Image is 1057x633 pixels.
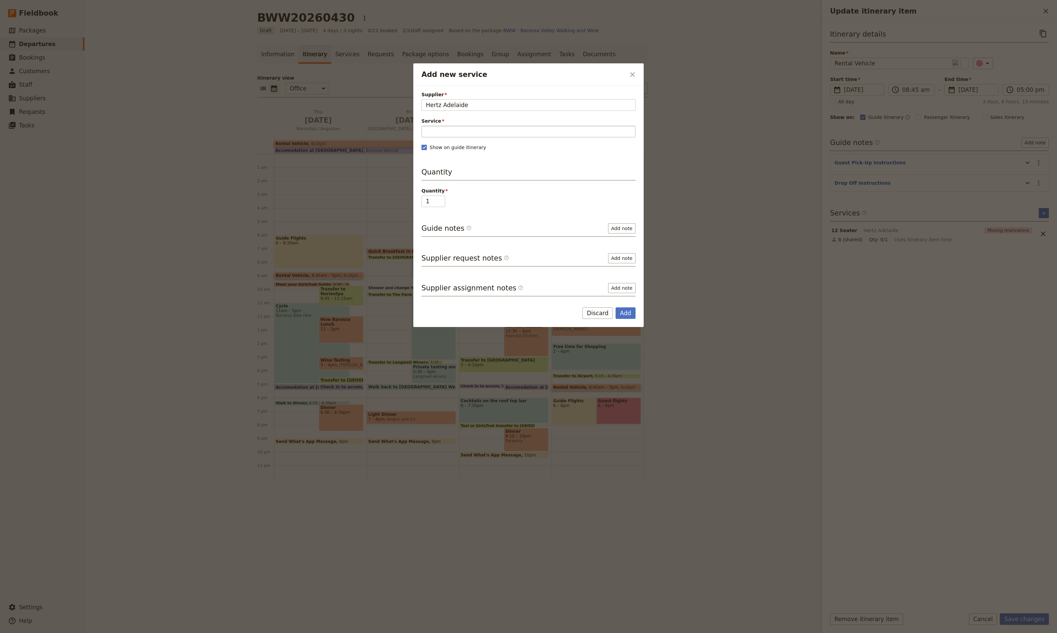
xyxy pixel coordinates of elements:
[421,91,636,98] span: Supplier
[466,225,472,231] span: ​
[430,144,486,151] span: Show on guide itinerary
[421,196,445,207] input: Quantity
[608,253,636,263] button: Add note
[608,283,636,293] button: Add note
[616,307,636,319] button: Add
[421,187,636,194] span: Quantity
[421,126,636,137] input: Service
[504,255,509,261] span: ​
[421,167,636,181] h3: Quantity
[518,285,523,290] span: ​
[421,118,636,124] span: Service
[421,253,509,263] h3: Supplier request notes
[426,101,468,109] span: Hertz Adelaide
[608,223,636,233] button: Add note
[582,307,613,319] button: Discard
[421,69,625,80] h2: Add new service
[466,225,472,233] span: ​
[421,223,472,233] h3: Guide notes
[518,285,523,293] span: ​
[421,283,523,293] h3: Supplier assignment notes
[504,255,509,263] span: ​
[627,69,638,80] button: Close dialog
